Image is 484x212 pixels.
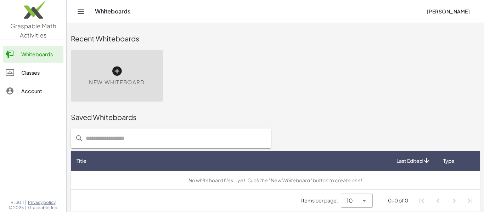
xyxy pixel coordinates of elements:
[25,200,27,205] span: |
[388,197,408,204] div: 0-0 of 0
[427,8,470,15] span: [PERSON_NAME]
[28,200,58,205] a: Privacy policy
[301,197,341,204] span: Items per page:
[347,196,353,205] span: 10
[89,78,145,86] span: New Whiteboard
[443,157,455,165] span: Type
[10,22,56,39] span: Graspable Math Activities
[421,5,475,18] button: [PERSON_NAME]
[396,157,423,165] span: Last Edited
[77,177,474,184] div: No whiteboard files...yet. Click the "New Whiteboard" button to create one!
[11,200,24,205] span: v1.30.1
[75,134,84,143] i: prepended action
[21,68,61,77] div: Classes
[28,205,58,211] span: Graspable, Inc.
[25,205,27,211] span: |
[21,87,61,95] div: Account
[77,157,86,165] span: Title
[3,82,63,99] a: Account
[3,64,63,81] a: Classes
[21,50,61,58] div: Whiteboards
[71,112,480,122] div: Saved Whiteboards
[75,6,86,17] button: Toggle navigation
[71,34,480,44] div: Recent Whiteboards
[9,205,24,211] span: © 2025
[414,193,478,209] nav: Pagination Navigation
[3,46,63,63] a: Whiteboards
